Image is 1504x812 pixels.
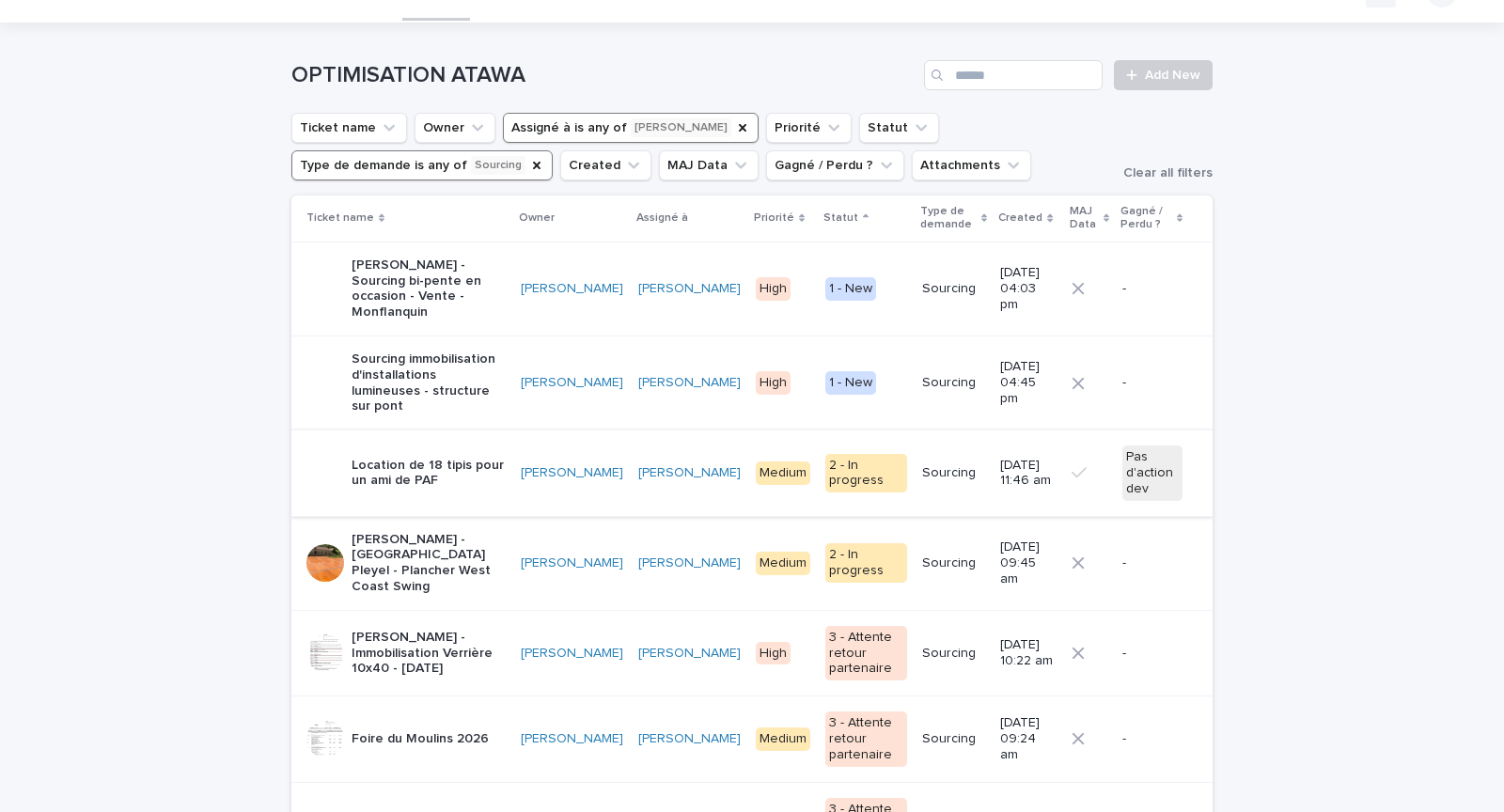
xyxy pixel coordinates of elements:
[754,208,794,228] p: Priorité
[756,727,810,751] div: Medium
[920,201,977,236] p: Type de demande
[922,731,985,747] p: Sourcing
[1114,60,1213,90] a: Add New
[291,430,1213,516] tr: Location de 18 tipis pour un ami de PAF[PERSON_NAME] [PERSON_NAME] Medium2 - In progressSourcing[...
[638,731,741,747] a: [PERSON_NAME]
[291,696,1213,782] tr: Foire du Moulins 2026[PERSON_NAME] [PERSON_NAME] Medium3 - Attente retour partenaireSourcing[DATE...
[922,281,985,297] p: Sourcing
[1123,166,1213,180] span: Clear all filters
[638,555,741,571] a: [PERSON_NAME]
[922,646,985,662] p: Sourcing
[519,208,555,228] p: Owner
[1145,69,1200,82] span: Add New
[1122,731,1183,747] p: -
[291,150,553,180] button: Type de demande
[306,208,374,228] p: Ticket name
[922,375,985,391] p: Sourcing
[1000,637,1057,669] p: [DATE] 10:22 am
[766,113,852,143] button: Priorité
[825,543,907,583] div: 2 - In progress
[1120,201,1172,236] p: Gagné / Perdu ?
[1000,265,1057,312] p: [DATE] 04:03 pm
[291,113,407,143] button: Ticket name
[521,375,623,391] a: [PERSON_NAME]
[825,626,907,680] div: 3 - Attente retour partenaire
[659,150,759,180] button: MAJ Data
[352,351,506,414] p: Sourcing immobilisation d'installations lumineuses - structure sur pont
[825,371,876,395] div: 1 - New
[291,610,1213,695] tr: [PERSON_NAME] - Immobilisation Verrière 10x40 - [DATE][PERSON_NAME] [PERSON_NAME] High3 - Attente...
[521,281,623,297] a: [PERSON_NAME]
[521,731,623,747] a: [PERSON_NAME]
[825,277,876,301] div: 1 - New
[756,552,810,575] div: Medium
[922,555,985,571] p: Sourcing
[1000,539,1057,586] p: [DATE] 09:45 am
[638,646,741,662] a: [PERSON_NAME]
[756,277,791,301] div: High
[352,630,506,677] p: [PERSON_NAME] - Immobilisation Verrière 10x40 - [DATE]
[756,642,791,665] div: High
[560,150,651,180] button: Created
[352,731,489,747] p: Foire du Moulins 2026
[638,465,741,481] a: [PERSON_NAME]
[1000,715,1057,762] p: [DATE] 09:24 am
[924,60,1103,90] input: Search
[756,371,791,395] div: High
[415,113,495,143] button: Owner
[998,208,1042,228] p: Created
[1122,445,1183,500] div: Pas d'action dev
[503,113,759,143] button: Assigné à
[1108,166,1213,180] button: Clear all filters
[352,532,506,595] p: [PERSON_NAME] - [GEOGRAPHIC_DATA] Pleyel - Plancher West Coast Swing
[636,208,688,228] p: Assigné à
[291,242,1213,336] tr: [PERSON_NAME] - Sourcing bi-pente en occasion - Vente - Monflanquin[PERSON_NAME] [PERSON_NAME] Hi...
[756,461,810,485] div: Medium
[1122,375,1183,391] p: -
[291,62,916,89] h1: OPTIMISATION ATAWA
[859,113,939,143] button: Statut
[766,150,904,180] button: Gagné / Perdu ?
[1000,458,1057,490] p: [DATE] 11:46 am
[638,375,741,391] a: [PERSON_NAME]
[825,454,907,493] div: 2 - In progress
[521,646,623,662] a: [PERSON_NAME]
[521,465,623,481] a: [PERSON_NAME]
[912,150,1031,180] button: Attachments
[291,336,1213,429] tr: Sourcing immobilisation d'installations lumineuses - structure sur pont[PERSON_NAME] [PERSON_NAME...
[823,208,858,228] p: Statut
[825,711,907,766] div: 3 - Attente retour partenaire
[1000,359,1057,406] p: [DATE] 04:45 pm
[352,258,506,320] p: [PERSON_NAME] - Sourcing bi-pente en occasion - Vente - Monflanquin
[291,516,1213,610] tr: [PERSON_NAME] - [GEOGRAPHIC_DATA] Pleyel - Plancher West Coast Swing[PERSON_NAME] [PERSON_NAME] M...
[521,555,623,571] a: [PERSON_NAME]
[1122,555,1183,571] p: -
[1070,201,1099,236] p: MAJ Data
[1122,646,1183,662] p: -
[922,465,985,481] p: Sourcing
[638,281,741,297] a: [PERSON_NAME]
[352,458,506,490] p: Location de 18 tipis pour un ami de PAF
[1122,281,1183,297] p: -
